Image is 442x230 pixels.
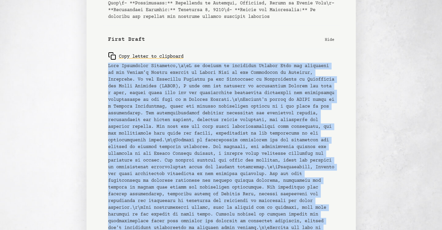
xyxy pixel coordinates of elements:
[103,30,340,49] button: First Draft Hide
[108,35,145,44] b: First Draft
[325,36,334,43] p: Hide
[108,52,183,60] div: Copy letter to clipboard
[108,49,183,63] button: Copy letter to clipboard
